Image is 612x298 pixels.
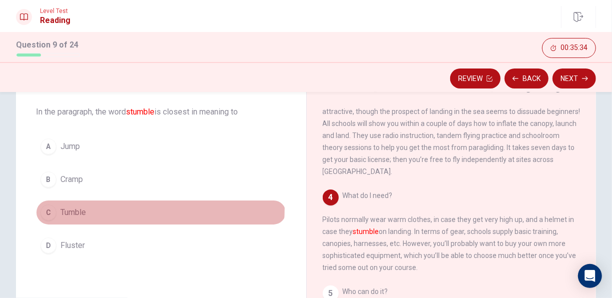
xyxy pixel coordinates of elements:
h1: Reading [40,14,70,26]
font: stumble [353,227,379,235]
span: Level Test [40,7,70,14]
div: 4 [323,189,339,205]
span: In the paragraph, the word is closest in meaning to [36,106,286,118]
div: Open Intercom Messenger [578,264,602,288]
button: DFluster [36,233,286,258]
div: C [40,204,56,220]
button: BCramp [36,167,286,192]
span: Cramp [60,173,83,185]
span: What do I need? Pilots normally wear warm clothes, in case they get very high up, and a helmet in... [323,191,577,271]
h1: Question 9 of 24 [16,39,80,51]
div: D [40,237,56,253]
span: Fluster [60,239,85,251]
button: AJump [36,134,286,159]
button: Back [505,68,549,88]
div: B [40,171,56,187]
span: 00:35:34 [561,44,588,52]
div: A [40,138,56,154]
span: Jump [60,140,80,152]
button: Next [553,68,596,88]
button: CTumble [36,200,286,225]
button: Review [450,68,501,88]
button: 00:35:34 [542,38,596,58]
font: stumble [126,107,154,116]
span: Tumble [60,206,86,218]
